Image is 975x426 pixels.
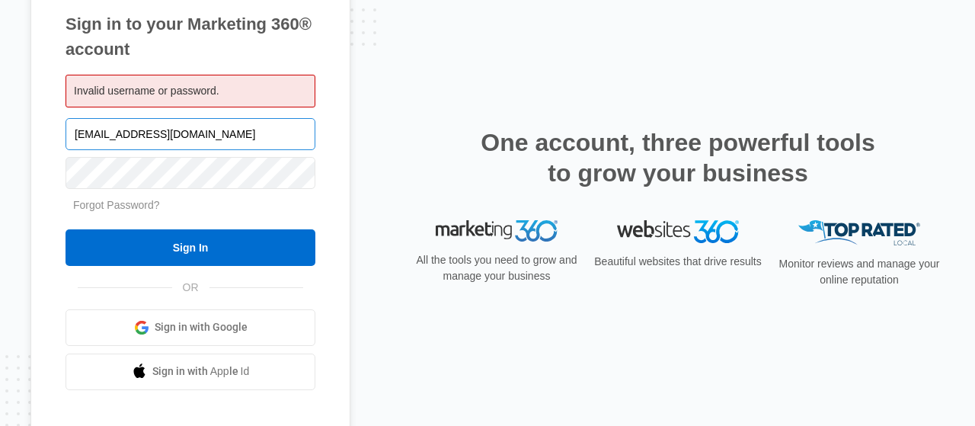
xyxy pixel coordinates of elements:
input: Sign In [66,229,315,266]
span: OR [172,280,209,296]
span: Invalid username or password. [74,85,219,97]
span: Sign in with Google [155,319,248,335]
img: Marketing 360 [436,220,558,242]
a: Sign in with Apple Id [66,354,315,390]
span: Sign in with Apple Id [152,364,250,380]
h2: One account, three powerful tools to grow your business [476,127,880,188]
input: Email [66,118,315,150]
img: Websites 360 [617,220,739,242]
a: Sign in with Google [66,309,315,346]
h1: Sign in to your Marketing 360® account [66,11,315,62]
p: All the tools you need to grow and manage your business [411,252,582,284]
img: Top Rated Local [798,220,920,245]
a: Forgot Password? [73,199,160,211]
p: Beautiful websites that drive results [593,254,763,270]
p: Monitor reviews and manage your online reputation [774,256,945,288]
